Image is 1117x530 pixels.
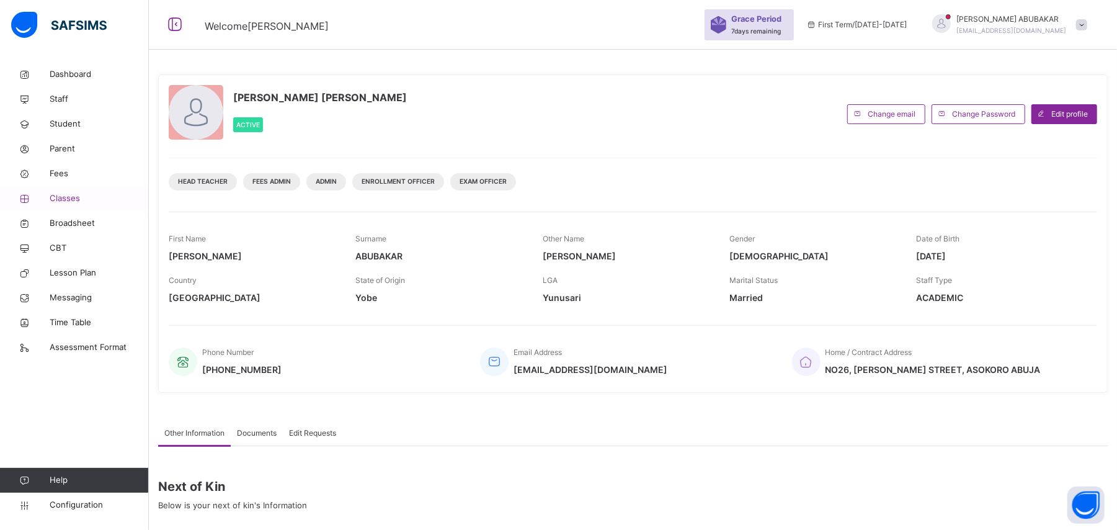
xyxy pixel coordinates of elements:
img: sticker-purple.71386a28dfed39d6af7621340158ba97.svg [711,16,726,34]
span: Country [169,276,197,285]
span: [DATE] [917,249,1085,263]
span: CBT [50,242,149,254]
span: Configuration [50,499,148,511]
span: [PERSON_NAME] ABUBAKAR [957,14,1067,25]
span: Staff Type [917,276,953,285]
span: 7 days remaining [731,27,781,35]
span: Classes [50,192,149,205]
span: Yobe [355,291,523,304]
div: ADAMABUBAKAR [920,14,1093,36]
span: Enrollment Officer [362,177,435,186]
span: [PERSON_NAME] [PERSON_NAME] [233,90,407,105]
span: Gender [729,234,755,243]
span: Head teacher [178,177,228,186]
span: Student [50,118,149,130]
span: ABUBAKAR [355,249,523,263]
button: Open asap [1067,487,1105,524]
span: Married [729,291,897,304]
span: NO26, [PERSON_NAME] STREET, ASOKORO ABUJA [826,363,1041,376]
span: [PERSON_NAME] [543,249,711,263]
span: Other Name [543,234,584,243]
span: Exam officer [460,177,507,186]
span: Surname [355,234,386,243]
span: session/term information [806,19,907,30]
span: Edit profile [1051,109,1088,120]
span: Grace Period [731,13,781,25]
span: Phone Number [202,348,254,357]
span: Parent [50,143,149,155]
span: Email Address [514,348,562,357]
span: Change email [868,109,915,120]
span: Admin [316,177,337,186]
span: Marital Status [729,276,778,285]
img: safsims [11,12,107,38]
span: Staff [50,93,149,106]
span: Messaging [50,292,149,304]
span: LGA [543,276,558,285]
span: Active [236,121,260,128]
span: State of Origin [355,276,405,285]
span: Other Information [164,428,225,439]
span: [PERSON_NAME] [169,249,337,263]
span: Edit Requests [289,428,336,439]
span: Help [50,474,148,487]
span: [PHONE_NUMBER] [202,363,282,376]
span: Time Table [50,317,149,329]
span: [GEOGRAPHIC_DATA] [169,291,337,304]
span: ACADEMIC [917,291,1085,304]
span: Change Password [952,109,1015,120]
span: Dashboard [50,68,149,81]
span: Below is your next of kin's Information [158,500,307,510]
span: Fees admin [252,177,291,186]
span: Welcome [PERSON_NAME] [205,20,329,32]
span: Documents [237,428,277,439]
span: Assessment Format [50,341,149,354]
span: First Name [169,234,206,243]
span: Fees [50,168,149,180]
span: Home / Contract Address [826,348,912,357]
span: [EMAIL_ADDRESS][DOMAIN_NAME] [957,27,1067,34]
span: Yunusari [543,291,711,304]
span: Broadsheet [50,217,149,230]
span: [EMAIL_ADDRESS][DOMAIN_NAME] [514,363,667,376]
span: Date of Birth [917,234,960,243]
span: Next of Kin [158,477,1108,496]
span: Lesson Plan [50,267,149,279]
span: [DEMOGRAPHIC_DATA] [729,249,897,263]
